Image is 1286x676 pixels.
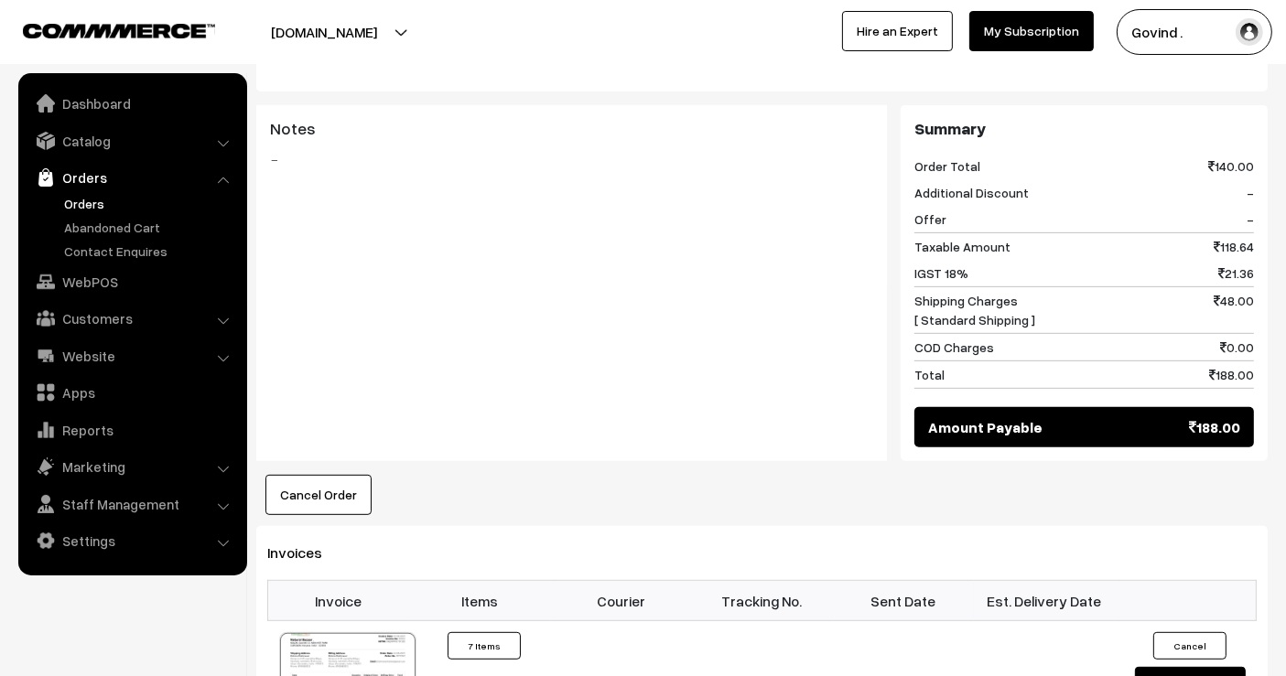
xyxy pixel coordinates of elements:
[1214,237,1254,256] span: 118.64
[1247,183,1254,202] span: -
[914,263,968,283] span: IGST 18%
[59,241,241,261] a: Contact Enquires
[1117,9,1272,55] button: Govind .
[409,581,550,621] th: Items
[969,11,1094,51] a: My Subscription
[1189,416,1240,438] span: 188.00
[23,339,241,372] a: Website
[1218,263,1254,283] span: 21.36
[265,475,372,515] button: Cancel Order
[23,18,183,40] a: COMMMERCE
[23,124,241,157] a: Catalog
[1247,209,1254,229] span: -
[207,9,441,55] button: [DOMAIN_NAME]
[550,581,691,621] th: Courier
[914,209,946,229] span: Offer
[268,581,409,621] th: Invoice
[448,632,521,660] button: 7 Items
[23,24,215,38] img: COMMMERCE
[1209,365,1254,384] span: 188.00
[23,450,241,483] a: Marketing
[59,194,241,213] a: Orders
[914,338,994,357] span: COD Charges
[23,161,241,194] a: Orders
[1208,156,1254,176] span: 140.00
[1214,291,1254,329] span: 48.00
[914,156,980,176] span: Order Total
[23,265,241,298] a: WebPOS
[23,302,241,335] a: Customers
[1220,338,1254,357] span: 0.00
[1153,632,1227,660] button: Cancel
[914,291,1035,329] span: Shipping Charges [ Standard Shipping ]
[270,148,873,170] blockquote: -
[23,87,241,120] a: Dashboard
[974,581,1115,621] th: Est. Delivery Date
[270,119,873,139] h3: Notes
[842,11,953,51] a: Hire an Expert
[23,524,241,557] a: Settings
[23,413,241,446] a: Reports
[267,543,344,562] span: Invoices
[914,119,1254,139] h3: Summary
[928,416,1043,438] span: Amount Payable
[23,488,241,520] a: Staff Management
[23,376,241,409] a: Apps
[914,365,945,384] span: Total
[691,581,832,621] th: Tracking No.
[1236,18,1263,46] img: user
[833,581,974,621] th: Sent Date
[59,218,241,237] a: Abandoned Cart
[914,237,1010,256] span: Taxable Amount
[914,183,1029,202] span: Additional Discount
